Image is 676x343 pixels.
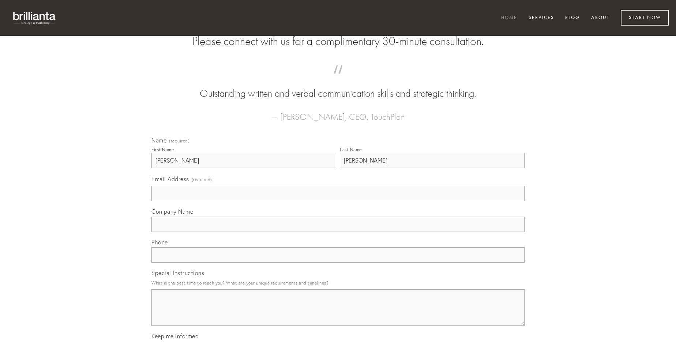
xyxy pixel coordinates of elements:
[169,139,189,143] span: (required)
[192,175,212,184] span: (required)
[163,72,513,87] span: “
[496,12,522,24] a: Home
[151,278,525,288] p: What is the best time to reach you? What are your unique requirements and timelines?
[163,101,513,124] figcaption: — [PERSON_NAME], CEO, TouchPlan
[163,72,513,101] blockquote: Outstanding written and verbal communication skills and strategic thinking.
[151,34,525,48] h2: Please connect with us for a complimentary 30-minute consultation.
[621,10,669,26] a: Start Now
[151,208,193,215] span: Company Name
[151,137,166,144] span: Name
[524,12,559,24] a: Services
[586,12,615,24] a: About
[151,147,174,152] div: First Name
[340,147,362,152] div: Last Name
[151,269,204,277] span: Special Instructions
[560,12,585,24] a: Blog
[151,175,189,183] span: Email Address
[151,239,168,246] span: Phone
[7,7,62,28] img: brillianta - research, strategy, marketing
[151,332,199,340] span: Keep me informed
